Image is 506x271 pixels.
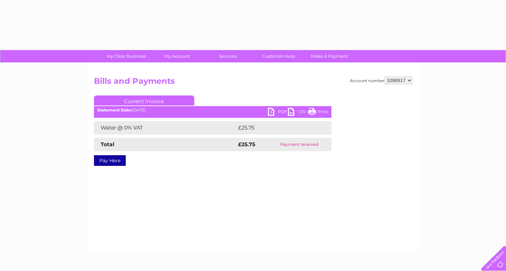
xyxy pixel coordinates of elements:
td: Water @ 0% VAT [94,121,236,134]
a: Services [200,50,256,62]
td: £25.75 [236,121,318,134]
a: My Clear Business [99,50,154,62]
a: Make A Payment [302,50,357,62]
a: Current Invoice [94,95,194,105]
a: Pay Here [94,155,126,166]
div: Account number [350,76,412,84]
a: PDF [268,108,288,117]
a: Customer Help [251,50,306,62]
div: [DATE] [94,108,331,112]
a: Print [308,108,328,117]
b: Statement Date: [97,107,132,112]
a: CSV [288,108,308,117]
a: My Account [149,50,205,62]
h2: Bills and Payments [94,76,412,89]
strong: £25.75 [238,141,255,148]
strong: Total [101,141,114,148]
td: Payment received [268,138,331,151]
